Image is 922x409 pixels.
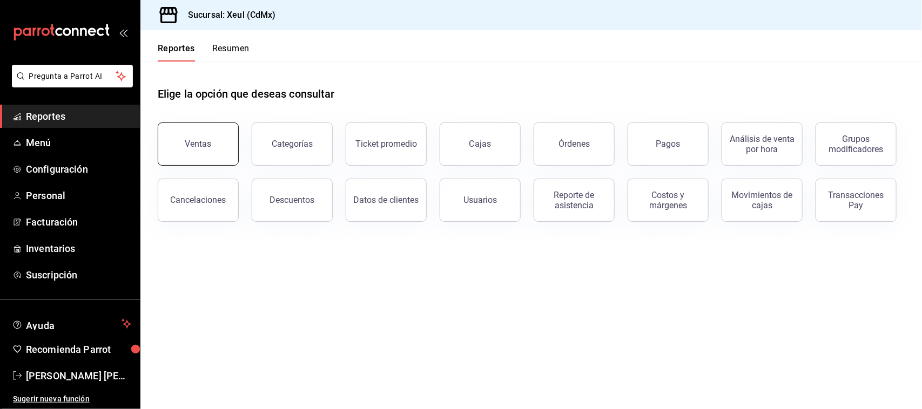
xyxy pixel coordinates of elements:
button: Reportes [158,43,195,62]
span: Configuración [26,162,131,176]
div: Análisis de venta por hora [729,134,796,154]
span: Inventarios [26,241,131,256]
h1: Elige la opción que deseas consultar [158,86,335,102]
span: [PERSON_NAME] [PERSON_NAME] [26,369,131,383]
span: Facturación [26,215,131,229]
div: Ticket promedio [355,139,417,149]
button: Pagos [628,122,709,166]
div: Movimientos de cajas [729,190,796,210]
button: Cancelaciones [158,179,239,222]
div: Grupos modificadores [823,134,890,154]
div: Reporte de asistencia [541,190,608,210]
button: Ticket promedio [346,122,427,166]
span: Reportes [26,109,131,124]
span: Pregunta a Parrot AI [29,71,116,82]
div: Usuarios [463,195,497,205]
button: open_drawer_menu [119,28,127,37]
button: Costos y márgenes [628,179,709,222]
span: Menú [26,135,131,150]
div: Ventas [185,139,212,149]
div: Pagos [656,139,681,149]
div: Costos y márgenes [635,190,702,210]
div: Categorías [272,139,313,149]
div: Transacciones Pay [823,190,890,210]
span: Recomienda Parrot [26,342,131,357]
button: Categorías [252,122,333,166]
button: Datos de clientes [346,179,427,222]
a: Cajas [440,122,521,166]
h3: Sucursal: Xeul (CdMx) [179,9,276,22]
div: Cajas [469,138,492,151]
span: Suscripción [26,268,131,282]
button: Descuentos [252,179,333,222]
a: Pregunta a Parrot AI [8,78,133,90]
button: Movimientos de cajas [722,179,803,222]
div: Datos de clientes [354,195,419,205]
button: Transacciones Pay [816,179,897,222]
div: navigation tabs [158,43,250,62]
button: Resumen [212,43,250,62]
button: Reporte de asistencia [534,179,615,222]
span: Ayuda [26,317,117,330]
button: Pregunta a Parrot AI [12,65,133,87]
div: Cancelaciones [171,195,226,205]
button: Órdenes [534,122,615,166]
button: Grupos modificadores [816,122,897,166]
button: Ventas [158,122,239,166]
button: Análisis de venta por hora [722,122,803,166]
button: Usuarios [440,179,521,222]
span: Sugerir nueva función [13,393,131,405]
span: Personal [26,188,131,203]
div: Descuentos [270,195,315,205]
div: Órdenes [558,139,590,149]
